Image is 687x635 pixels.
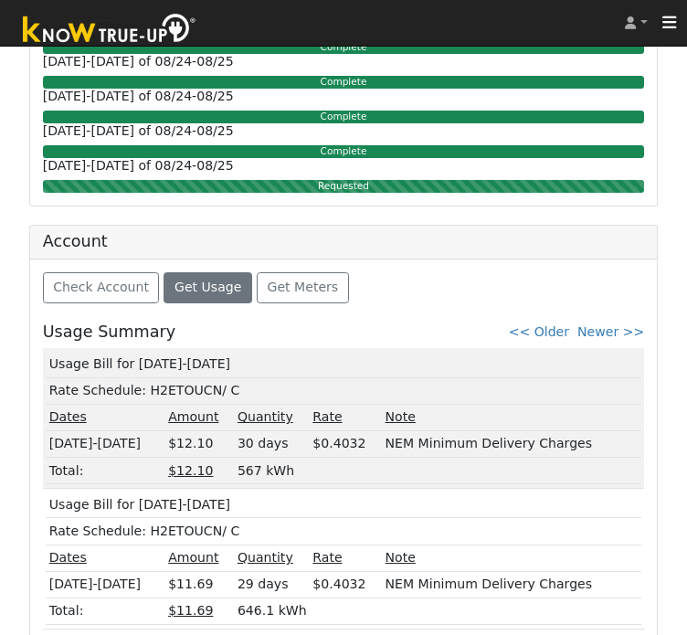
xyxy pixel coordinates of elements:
u: Rate [312,550,342,565]
span: / C [222,383,239,397]
button: Get Usage [164,272,252,303]
h5: Usage Summary [43,323,175,342]
u: $12.10 [168,463,213,478]
button: Check Account [43,272,160,303]
h6: [DATE]-[DATE] of 08/24-08/25 [43,89,645,104]
h6: [DATE]-[DATE] of 08/24-08/25 [43,158,645,174]
h6: [DATE]-[DATE] of 08/24-08/25 [43,123,645,139]
u: Quantity [238,409,293,424]
u: Dates [49,409,87,424]
h5: Account [43,232,108,250]
img: Know True-Up [14,10,206,51]
td: [DATE]-[DATE] [46,430,164,457]
span: / C [222,524,239,538]
div: Complete [43,111,645,123]
span: Get Usage [174,280,241,294]
div: Complete [43,76,645,89]
u: Note [386,409,416,424]
td: Usage Bill for [DATE]-[DATE] [46,352,641,378]
td: Rate Schedule: H2ETOUCN [46,377,641,404]
a: Newer >> [577,324,644,339]
td: $11.69 [165,571,235,598]
u: Quantity [238,550,293,565]
td: NEM Minimum Delivery Charges [382,571,641,598]
div: 30 days [238,434,306,453]
u: Amount [168,409,218,424]
div: Requested [43,180,645,193]
u: Amount [168,550,218,565]
td: $12.10 [165,430,235,457]
h6: [DATE]-[DATE] of 08/24-08/25 [43,54,645,69]
div: Complete [43,41,645,54]
u: Rate [312,409,342,424]
td: Total: [46,598,164,624]
u: $11.69 [168,603,213,618]
button: Toggle navigation [652,10,687,36]
button: Get Meters [257,272,349,303]
td: [DATE]-[DATE] [46,571,164,598]
td: Rate Schedule: H2ETOUCN [46,518,641,545]
td: Total: [46,458,164,484]
u: Dates [49,550,87,565]
a: << Older [509,324,569,339]
span: Check Account [53,280,149,294]
u: Note [386,550,416,565]
div: 567 kWh [238,461,638,481]
div: Complete [43,145,645,158]
div: 646.1 kWh [238,601,638,620]
td: Usage Bill for [DATE]-[DATE] [46,492,641,518]
div: $0.4032 [312,575,378,594]
div: 29 days [238,575,306,594]
span: Get Meters [268,280,339,294]
div: $0.4032 [312,434,378,453]
td: NEM Minimum Delivery Charges [382,430,641,457]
